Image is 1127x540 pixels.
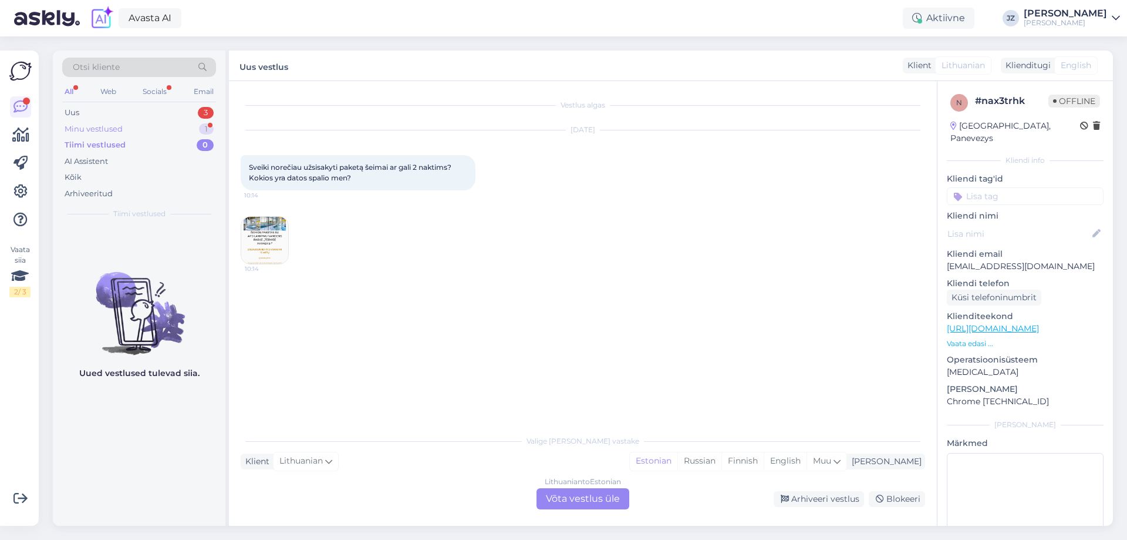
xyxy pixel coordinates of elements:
div: 0 [197,139,214,151]
div: Web [98,84,119,99]
div: Socials [140,84,169,99]
div: Klient [903,59,932,72]
p: Chrome [TECHNICAL_ID] [947,395,1104,408]
p: Kliendi nimi [947,210,1104,222]
div: Klienditugi [1001,59,1051,72]
div: Kliendi info [947,155,1104,166]
div: AI Assistent [65,156,108,167]
input: Lisa tag [947,187,1104,205]
div: All [62,84,76,99]
div: # nax3trhk [975,94,1048,108]
div: [PERSON_NAME] [947,420,1104,430]
span: Offline [1048,95,1100,108]
div: [DATE] [241,125,925,135]
div: Vaata siia [9,244,31,297]
div: 2 / 3 [9,287,31,297]
span: Otsi kliente [73,61,120,73]
span: Lithuanian [279,455,323,468]
div: Aktiivne [903,8,974,29]
div: Valige [PERSON_NAME] vastake [241,436,925,447]
label: Uus vestlus [239,58,288,73]
p: [PERSON_NAME] [947,383,1104,395]
div: Russian [677,452,721,470]
p: Vaata edasi ... [947,338,1104,349]
div: Klient [241,455,269,468]
div: [PERSON_NAME] [847,455,922,468]
img: No chats [53,251,225,357]
span: 10:14 [245,264,289,273]
p: Kliendi email [947,248,1104,260]
div: English [764,452,807,470]
p: [EMAIL_ADDRESS][DOMAIN_NAME] [947,260,1104,273]
div: Võta vestlus üle [536,488,629,509]
a: [URL][DOMAIN_NAME] [947,323,1039,334]
div: Vestlus algas [241,100,925,110]
img: Askly Logo [9,60,32,82]
span: Lithuanian [942,59,985,72]
span: English [1061,59,1091,72]
span: Muu [813,455,831,466]
p: [MEDICAL_DATA] [947,366,1104,378]
img: explore-ai [89,6,114,31]
div: Minu vestlused [65,123,123,135]
div: 3 [198,107,214,119]
a: [PERSON_NAME][PERSON_NAME] [1024,9,1120,28]
p: Operatsioonisüsteem [947,354,1104,366]
div: Küsi telefoninumbrit [947,290,1041,306]
img: Attachment [241,217,288,264]
div: Email [191,84,216,99]
div: JZ [1003,10,1019,26]
div: [PERSON_NAME] [1024,18,1107,28]
p: Uued vestlused tulevad siia. [79,367,200,380]
div: Tiimi vestlused [65,139,126,151]
span: 10:14 [244,191,288,200]
div: Estonian [630,452,677,470]
div: Lithuanian to Estonian [545,477,621,487]
div: Arhiveeritud [65,188,113,200]
div: Kõik [65,172,82,183]
p: Märkmed [947,437,1104,450]
span: Tiimi vestlused [113,209,166,219]
p: Kliendi telefon [947,277,1104,290]
span: n [956,98,962,107]
div: Finnish [721,452,764,470]
span: Sveiki norečiau užsisakyti paketą šeimai ar gali 2 naktims? Kokios yra datos spalio men? [249,163,453,182]
input: Lisa nimi [947,227,1090,240]
div: Uus [65,107,79,119]
div: Blokeeri [869,491,925,507]
div: [GEOGRAPHIC_DATA], Panevezys [950,120,1080,145]
div: Arhiveeri vestlus [774,491,864,507]
div: 1 [199,123,214,135]
a: Avasta AI [119,8,181,28]
div: [PERSON_NAME] [1024,9,1107,18]
p: Klienditeekond [947,310,1104,323]
p: Kliendi tag'id [947,173,1104,185]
